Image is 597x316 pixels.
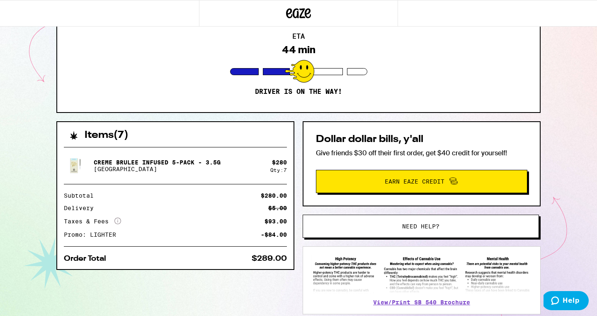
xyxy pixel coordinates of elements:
h2: ETA [292,33,305,40]
div: $280.00 [261,193,287,198]
div: Taxes & Fees [64,218,121,225]
div: Delivery [64,205,99,211]
div: $289.00 [252,255,287,262]
div: Subtotal [64,193,99,198]
p: [GEOGRAPHIC_DATA] [94,166,221,172]
div: -$84.00 [261,232,287,238]
div: $93.00 [265,218,287,224]
div: $5.00 [268,205,287,211]
div: Qty: 7 [270,167,287,173]
div: 44 min [282,44,315,56]
span: Earn Eaze Credit [385,179,444,184]
div: Order Total [64,255,112,262]
span: Need help? [402,223,439,229]
iframe: Opens a widget where you can find more information [544,291,589,312]
a: View/Print SB 540 Brochure [373,299,470,306]
p: Creme Brulee Infused 5-Pack - 3.5g [94,159,221,166]
h2: Dollar dollar bills, y'all [316,135,527,145]
p: Driver is on the way! [255,88,342,96]
h2: Items ( 7 ) [85,130,129,140]
button: Need help? [303,215,539,238]
div: Promo: LIGHTER [64,232,122,238]
div: $ 280 [272,159,287,166]
button: Earn Eaze Credit [316,170,527,193]
p: Give friends $30 off their first order, get $40 credit for yourself! [316,149,527,157]
img: SB 540 Brochure preview [311,255,532,294]
img: Stone Road - Creme Brulee Infused 5-Pack - 3.5g [64,154,87,177]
